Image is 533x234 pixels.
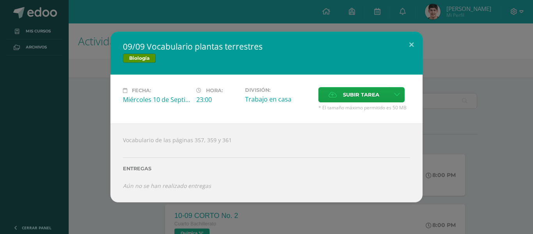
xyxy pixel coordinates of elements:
[123,166,410,171] label: Entregas
[123,41,410,52] h2: 09/09 Vocabulario plantas terrestres
[132,88,151,93] span: Fecha:
[400,32,423,58] button: Close (Esc)
[318,104,410,111] span: * El tamaño máximo permitido es 50 MB
[196,95,239,104] div: 23:00
[110,123,423,202] div: Vocabulario de las páginas 357, 359 y 361
[123,95,190,104] div: Miércoles 10 de Septiembre
[343,88,379,102] span: Subir tarea
[245,87,312,93] label: División:
[123,182,211,189] i: Aún no se han realizado entregas
[206,88,223,93] span: Hora:
[123,54,156,63] span: Biología
[245,95,312,104] div: Trabajo en casa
